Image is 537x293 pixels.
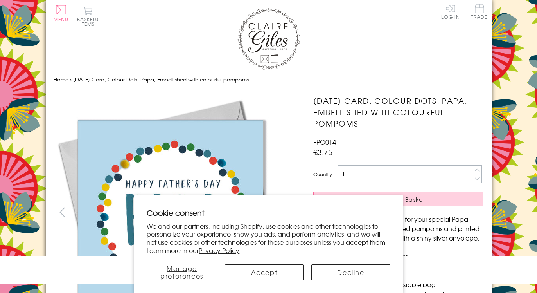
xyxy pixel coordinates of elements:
nav: breadcrumbs [54,72,484,88]
a: Trade [471,4,488,21]
span: › [70,76,72,83]
a: Privacy Policy [199,246,239,255]
span: 0 items [81,16,99,27]
span: Trade [471,4,488,19]
button: prev [54,203,71,221]
h2: Cookie consent [147,207,390,218]
a: Log In [441,4,460,19]
h1: [DATE] Card, Colour Dots, Papa, Embellished with colourful pompoms [313,95,483,129]
span: Add to Basket [381,195,426,203]
span: £3.75 [313,146,332,157]
span: [DATE] Card, Colour Dots, Papa, Embellished with colourful pompoms [73,76,249,83]
span: Manage preferences [160,264,203,280]
label: Quantity [313,171,332,178]
button: Menu [54,5,69,22]
button: Manage preferences [147,264,217,280]
button: Decline [311,264,390,280]
button: Add to Basket [313,192,483,206]
a: Home [54,76,68,83]
button: Basket0 items [77,6,99,26]
img: Claire Giles Greetings Cards [237,8,300,70]
button: Accept [225,264,304,280]
p: We and our partners, including Shopify, use cookies and other technologies to personalize your ex... [147,222,390,255]
span: FPO014 [313,137,336,146]
span: Menu [54,16,69,23]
